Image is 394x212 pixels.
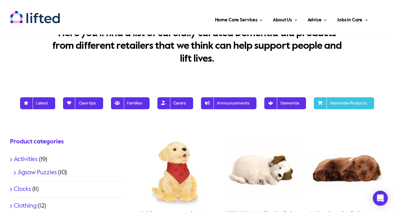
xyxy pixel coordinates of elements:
span: (10) [58,170,67,176]
a: Goldenpup1Storyandsons_1152x1152 [140,134,213,140]
a: Clothing [14,203,36,209]
a: Activities [14,156,38,163]
a: lifted-logo [10,10,60,17]
span: Latest [27,101,48,106]
a: About Us [271,9,299,28]
a: Dementia Products [314,95,374,112]
span: About Us [273,15,292,25]
span: Advice [307,15,321,25]
span: Home Care Services [215,15,257,25]
span: Dementia Products [321,101,367,106]
span: (12) [38,203,46,209]
span: Jobs in Care [337,15,362,25]
span: Care tips [70,101,96,106]
h4: Product categories [10,137,125,146]
span: (19) [39,156,47,163]
span: Announcements [208,101,249,106]
a: Announcements [201,95,256,112]
a: Families [111,95,150,112]
div: Open Intercom Messenger [373,191,388,206]
a: Clocks [14,186,31,192]
a: ChocLab1Storyandsons_1152x1152 [311,134,384,140]
a: Jigsaw Puzzles [18,170,57,176]
a: Care tips [63,95,103,112]
a: Dementia [264,95,306,112]
span: (11) [32,186,39,192]
span: Families [118,101,142,106]
a: Jackrussell1_1152x1152 [225,134,298,140]
a: Home Care Services [213,9,265,28]
a: Latest [20,95,55,112]
a: Carers [157,95,193,112]
span: Dementia [271,101,299,106]
p: Here you’ll find a list of carefully curated Dementia aid products from different retailers that ... [49,27,345,65]
a: Advice [305,9,328,28]
span: Carers [165,101,186,106]
a: Jobs in Care [335,9,370,28]
nav: Main Menu [73,9,370,28]
nav: Blog Nav [10,92,384,112]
